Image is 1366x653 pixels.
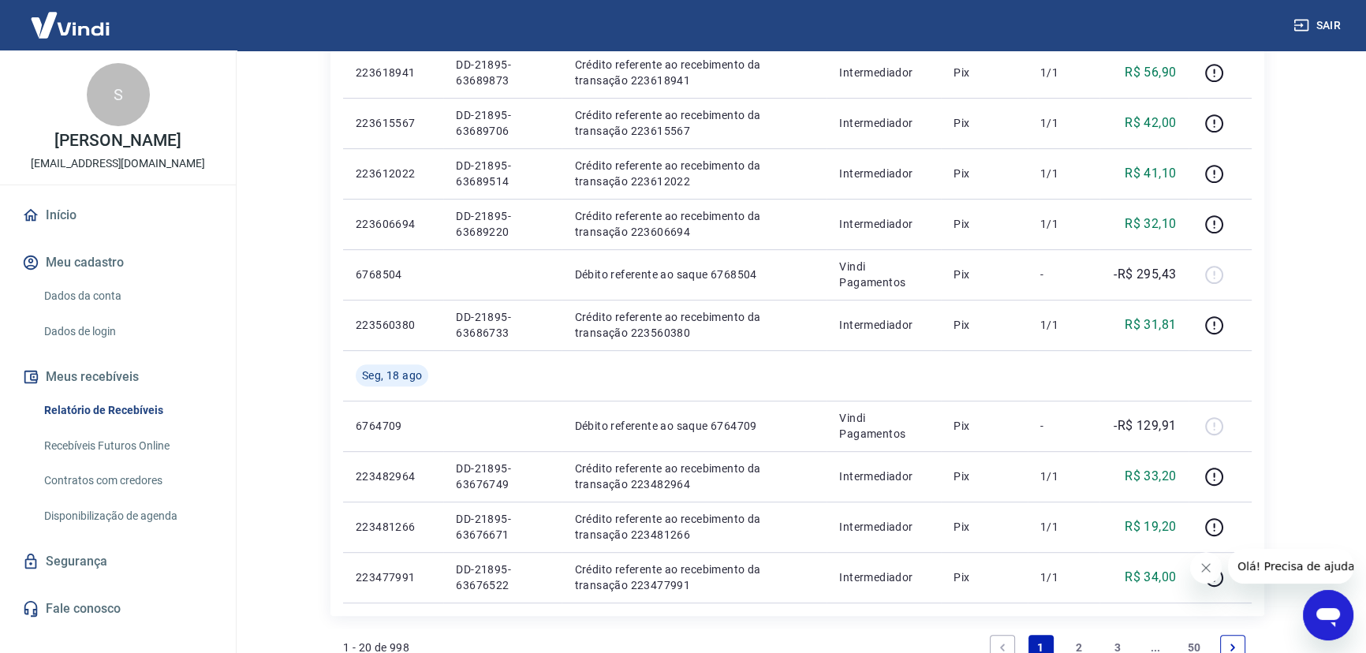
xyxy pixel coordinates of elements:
p: Pix [954,166,1015,181]
p: 1/1 [1040,468,1087,484]
p: 223615567 [356,115,431,131]
p: Intermediador [839,519,928,535]
p: Intermediador [839,468,928,484]
p: -R$ 295,43 [1114,265,1176,284]
p: R$ 41,10 [1125,164,1176,183]
p: DD-21895-63689514 [456,158,549,189]
a: Relatório de Recebíveis [38,394,217,427]
p: R$ 33,20 [1125,467,1176,486]
p: 1/1 [1040,216,1087,232]
p: 223481266 [356,519,431,535]
a: Recebíveis Futuros Online [38,430,217,462]
p: - [1040,267,1087,282]
p: Intermediador [839,317,928,333]
p: Pix [954,519,1015,535]
iframe: Mensagem da empresa [1228,549,1353,584]
p: R$ 34,00 [1125,568,1176,587]
p: DD-21895-63689706 [456,107,549,139]
p: Crédito referente ao recebimento da transação 223615567 [574,107,814,139]
iframe: Fechar mensagem [1190,552,1222,584]
p: [PERSON_NAME] [54,132,181,149]
p: 223606694 [356,216,431,232]
p: DD-21895-63689220 [456,208,549,240]
iframe: Botão para abrir a janela de mensagens [1303,590,1353,640]
a: Disponibilização de agenda [38,500,217,532]
p: DD-21895-63676749 [456,461,549,492]
p: Pix [954,115,1015,131]
button: Meus recebíveis [19,360,217,394]
p: R$ 31,81 [1125,315,1176,334]
p: DD-21895-63689873 [456,57,549,88]
p: Pix [954,468,1015,484]
p: Intermediador [839,216,928,232]
p: Débito referente ao saque 6764709 [574,418,814,434]
p: - [1040,418,1087,434]
p: Crédito referente ao recebimento da transação 223618941 [574,57,814,88]
p: Crédito referente ao recebimento da transação 223481266 [574,511,814,543]
p: R$ 19,20 [1125,517,1176,536]
p: 1/1 [1040,569,1087,585]
p: Intermediador [839,166,928,181]
p: 1/1 [1040,65,1087,80]
p: [EMAIL_ADDRESS][DOMAIN_NAME] [31,155,205,172]
button: Meu cadastro [19,245,217,280]
p: 1/1 [1040,317,1087,333]
img: Vindi [19,1,121,49]
p: DD-21895-63676671 [456,511,549,543]
a: Início [19,198,217,233]
p: Débito referente ao saque 6768504 [574,267,814,282]
p: Pix [954,216,1015,232]
p: Crédito referente ao recebimento da transação 223606694 [574,208,814,240]
span: Seg, 18 ago [362,368,422,383]
a: Fale conosco [19,591,217,626]
a: Segurança [19,544,217,579]
p: Pix [954,317,1015,333]
p: Pix [954,569,1015,585]
p: Vindi Pagamentos [839,410,928,442]
a: Dados da conta [38,280,217,312]
p: R$ 42,00 [1125,114,1176,132]
p: Intermediador [839,65,928,80]
span: Olá! Precisa de ajuda? [9,11,132,24]
p: 1/1 [1040,115,1087,131]
p: Intermediador [839,115,928,131]
p: 223560380 [356,317,431,333]
p: 223618941 [356,65,431,80]
a: Dados de login [38,315,217,348]
p: 223477991 [356,569,431,585]
p: -R$ 129,91 [1114,416,1176,435]
div: S [87,63,150,126]
p: 1/1 [1040,166,1087,181]
p: DD-21895-63686733 [456,309,549,341]
p: R$ 56,90 [1125,63,1176,82]
p: Crédito referente ao recebimento da transação 223477991 [574,562,814,593]
p: Pix [954,418,1015,434]
p: Intermediador [839,569,928,585]
p: 223482964 [356,468,431,484]
p: 223612022 [356,166,431,181]
p: 1/1 [1040,519,1087,535]
p: Pix [954,65,1015,80]
p: DD-21895-63676522 [456,562,549,593]
p: Crédito referente ao recebimento da transação 223560380 [574,309,814,341]
p: R$ 32,10 [1125,215,1176,233]
p: Crédito referente ao recebimento da transação 223612022 [574,158,814,189]
p: Vindi Pagamentos [839,259,928,290]
a: Contratos com credores [38,465,217,497]
p: Crédito referente ao recebimento da transação 223482964 [574,461,814,492]
p: Pix [954,267,1015,282]
button: Sair [1290,11,1347,40]
p: 6768504 [356,267,431,282]
p: 6764709 [356,418,431,434]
